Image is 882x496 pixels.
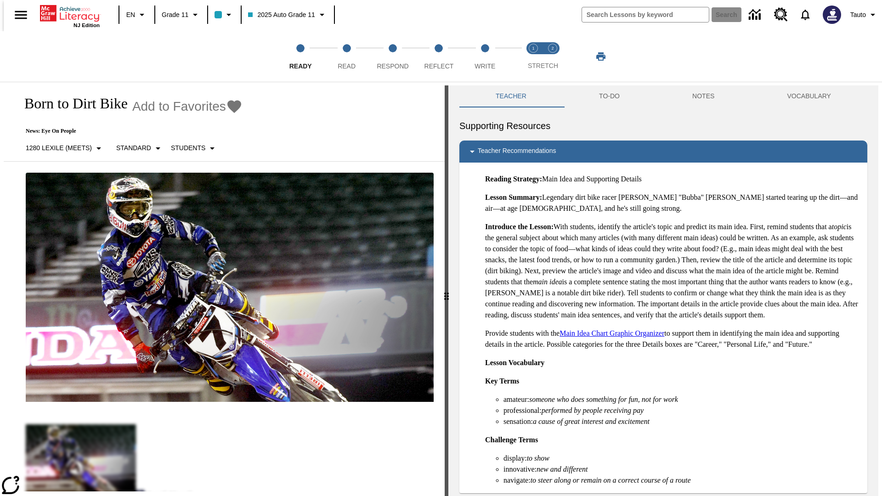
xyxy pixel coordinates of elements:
strong: Challenge Terms [485,436,538,444]
button: Grade: Grade 11, Select a grade [158,6,204,23]
button: TO-DO [563,85,656,107]
button: Ready step 1 of 5 [274,31,327,82]
em: main idea [533,278,562,286]
li: display: [503,453,860,464]
button: Scaffolds, Standard [113,140,167,157]
li: navigate: [503,475,860,486]
div: Press Enter or Spacebar and then press right and left arrow keys to move the slider [445,85,448,496]
div: Teacher Recommendations [459,141,867,163]
div: activity [448,85,878,496]
span: Read [338,62,356,70]
p: Main Idea and Supporting Details [485,174,860,185]
button: Class: 2025 Auto Grade 11, Select your class [244,6,331,23]
span: 2025 Auto Grade 11 [248,10,315,20]
span: NJ Edition [73,23,100,28]
a: Main Idea Chart Graphic Organizer [560,329,664,337]
button: Select Lexile, 1280 Lexile (Meets) [22,140,108,157]
em: to steer along or remain on a correct course of a route [531,476,691,484]
strong: Introduce the Lesson: [485,223,554,231]
span: Write [475,62,495,70]
span: EN [126,10,135,20]
li: innovative: [503,464,860,475]
button: Language: EN, Select a language [122,6,152,23]
img: Motocross racer James Stewart flies through the air on his dirt bike. [26,173,434,402]
span: Respond [377,62,408,70]
button: Profile/Settings [847,6,882,23]
button: Class color is light blue. Change class color [211,6,238,23]
p: 1280 Lexile (Meets) [26,143,92,153]
input: search field [582,7,709,22]
em: someone who does something for fun, not for work [529,395,678,403]
button: Reflect step 4 of 5 [412,31,465,82]
li: sensation: [503,416,860,427]
h1: Born to Dirt Bike [15,95,128,112]
strong: Reading Strategy: [485,175,542,183]
button: Open side menu [7,1,34,28]
p: Legendary dirt bike racer [PERSON_NAME] "Bubba" [PERSON_NAME] started tearing up the dirt—and air... [485,192,860,214]
em: topic [832,223,847,231]
strong: Lesson Vocabulary [485,359,544,366]
a: Resource Center, Will open in new tab [769,2,793,27]
text: 1 [532,46,534,51]
span: Reflect [424,62,454,70]
li: amateur: [503,394,860,405]
p: Teacher Recommendations [478,146,556,157]
a: Notifications [793,3,817,27]
img: Avatar [823,6,841,24]
button: Stretch Respond step 2 of 2 [539,31,566,82]
em: to show [527,454,549,462]
div: Instructional Panel Tabs [459,85,867,107]
span: STRETCH [528,62,558,69]
button: Select a new avatar [817,3,847,27]
p: News: Eye On People [15,128,243,135]
text: 2 [551,46,554,51]
span: Add to Favorites [132,99,226,114]
p: Students [171,143,205,153]
li: professional: [503,405,860,416]
p: With students, identify the article's topic and predict its main idea. First, remind students tha... [485,221,860,321]
strong: Lesson Summary: [485,193,542,201]
button: Respond step 3 of 5 [366,31,419,82]
button: Stretch Read step 1 of 2 [520,31,547,82]
span: Ready [289,62,312,70]
em: a cause of great interest and excitement [533,417,650,425]
span: Grade 11 [162,10,188,20]
button: Teacher [459,85,563,107]
button: Read step 2 of 5 [320,31,373,82]
em: performed by people receiving pay [542,406,644,414]
h6: Supporting Resources [459,118,867,133]
button: Add to Favorites - Born to Dirt Bike [132,98,243,114]
strong: Key Terms [485,377,519,385]
div: Home [40,3,100,28]
button: Select Student [167,140,221,157]
button: Write step 5 of 5 [458,31,512,82]
a: Data Center [743,2,769,28]
p: Standard [116,143,151,153]
button: Print [586,48,616,65]
p: Provide students with the to support them in identifying the main idea and supporting details in ... [485,328,860,350]
div: reading [4,85,445,491]
span: Tauto [850,10,866,20]
button: VOCABULARY [751,85,867,107]
em: new and different [537,465,588,473]
button: NOTES [656,85,751,107]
